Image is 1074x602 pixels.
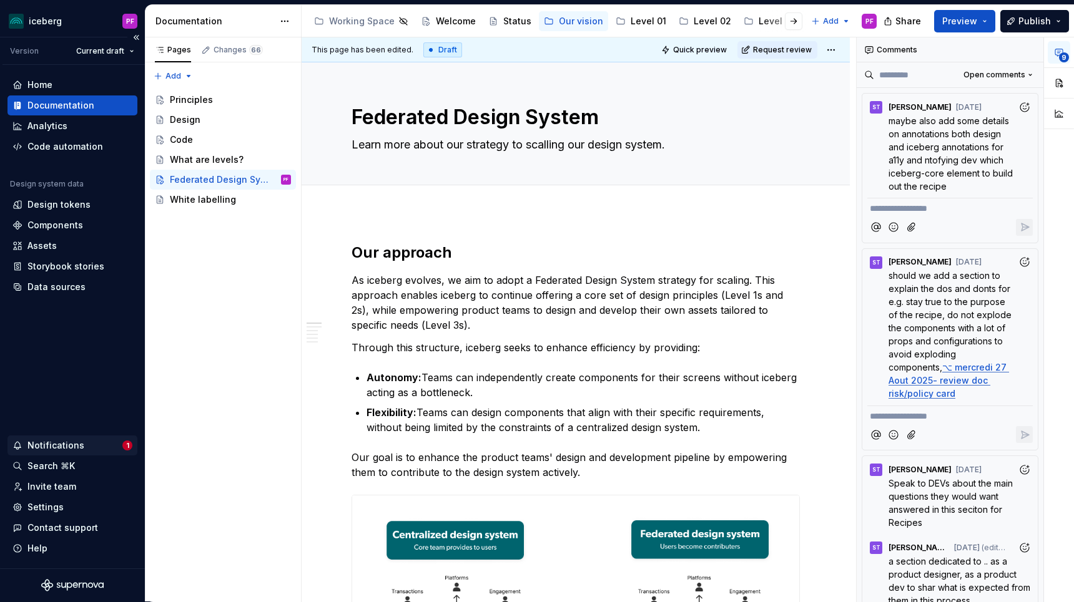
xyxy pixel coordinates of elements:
span: should we add a section to explain the dos and donts for e.g. stay true to the purpose of the rec... [889,270,1014,372]
a: ⌥ mercredi 27 Aout 2025- review doc risk/policy card [889,362,1009,399]
button: Quick preview [658,41,732,59]
p: Our goal is to enhance the product teams' design and development pipeline by empowering them to c... [352,450,800,480]
button: Add reaction [1016,254,1033,271]
img: 418c6d47-6da6-4103-8b13-b5999f8989a1.png [9,14,24,29]
div: Settings [27,501,64,513]
div: Changes [214,45,263,55]
div: Assets [27,240,57,252]
span: Publish [1018,15,1051,27]
span: Preview [942,15,977,27]
button: Help [7,538,137,558]
a: Data sources [7,277,137,297]
span: [PERSON_NAME] [889,257,952,267]
div: ST [872,102,880,112]
div: ST [872,465,880,475]
div: Welcome [436,15,476,27]
span: Share [895,15,921,27]
div: Help [27,542,47,555]
span: Add [165,71,181,81]
a: What are levels? [150,150,296,170]
button: Mention someone [867,219,884,236]
div: Design [170,114,200,126]
div: Notifications [27,439,84,452]
a: Design tokens [7,195,137,215]
div: Data sources [27,281,86,293]
div: Comments [857,37,1043,62]
div: Design tokens [27,198,91,211]
a: Code [150,130,296,150]
span: Request review [753,45,812,55]
span: [PERSON_NAME] [889,102,952,112]
div: Analytics [27,120,67,132]
div: Principles [170,94,213,106]
a: Storybook stories [7,256,137,276]
a: Welcome [416,11,481,31]
div: Our vision [559,15,603,27]
div: Page tree [309,9,805,34]
a: Level 02 [674,11,736,31]
h2: Our approach [352,243,800,263]
div: ST [872,543,880,553]
a: White labelling [150,190,296,210]
div: iceberg [29,15,62,27]
div: Level 01 [631,15,666,27]
button: icebergPF [2,7,142,34]
textarea: Learn more about our strategy to scalling our design system. [349,135,797,155]
button: Attach files [904,219,920,236]
div: ST [872,258,880,268]
a: Principles [150,90,296,110]
span: 9 [1059,52,1069,62]
button: Attach files [904,426,920,443]
button: Add emoji [885,219,902,236]
button: Search ⌘K [7,456,137,476]
p: Teams can independently create components for their screens without iceberg acting as a bottleneck. [367,370,800,400]
span: [PERSON_NAME] [889,465,952,475]
div: Documentation [155,15,273,27]
p: Teams can design components that align with their specific requirements, without being limited by... [367,405,800,435]
button: Reply [1016,426,1033,443]
button: Collapse sidebar [127,29,145,46]
div: Storybook stories [27,260,104,273]
a: Working Space [309,11,413,31]
p: Through this structure, iceberg seeks to enhance efficiency by providing: [352,340,800,355]
a: Level 01 [611,11,671,31]
div: Level 02 [694,15,731,27]
span: 1 [122,440,132,450]
a: Our vision [539,11,608,31]
p: As iceberg evolves, we aim to adopt a Federated Design System strategy for scaling. This approach... [352,273,800,333]
span: Current draft [76,46,124,56]
div: Components [27,219,83,231]
span: Open comments [963,70,1025,80]
textarea: Federated Design System [349,102,797,132]
a: Invite team [7,477,137,497]
div: Page tree [150,90,296,210]
div: PF [283,173,288,186]
a: Federated Design SystemPF [150,170,296,190]
div: Composer editor [867,405,1033,423]
a: Components [7,215,137,235]
div: Working Space [329,15,395,27]
span: Quick preview [673,45,727,55]
div: Pages [155,45,191,55]
div: Home [27,79,52,91]
div: Composer editor [867,198,1033,215]
button: Add [807,12,854,30]
svg: Supernova Logo [41,579,104,591]
button: Add reaction [1016,539,1033,556]
a: Documentation [7,95,137,115]
div: Status [503,15,531,27]
a: Settings [7,497,137,517]
span: maybe also add some details on annotations both design and iceberg annotations for a11y and ntofy... [889,115,1015,192]
a: Code automation [7,137,137,157]
button: Add emoji [885,426,902,443]
a: Level 03 [739,11,801,31]
button: Preview [934,10,995,32]
a: Analytics [7,116,137,136]
div: Draft [423,42,462,57]
button: Open comments [958,66,1038,84]
button: Contact support [7,518,137,538]
strong: Flexibility: [367,406,416,419]
div: Version [10,46,39,56]
button: Publish [1000,10,1069,32]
